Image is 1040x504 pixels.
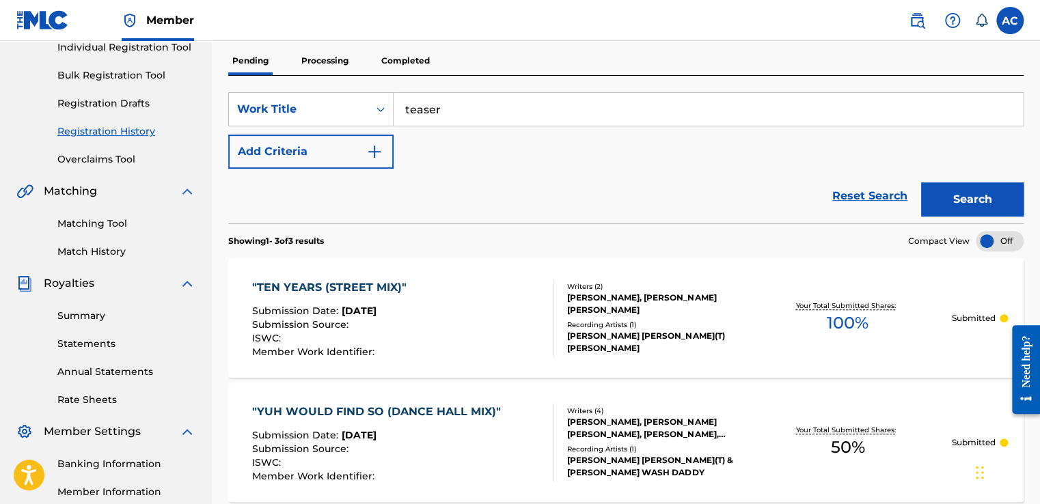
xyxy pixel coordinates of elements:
[567,444,743,454] div: Recording Artists ( 1 )
[939,7,966,34] div: Help
[830,435,864,460] span: 50 %
[252,346,378,358] span: Member Work Identifier :
[179,183,195,199] img: expand
[974,14,988,27] div: Notifications
[796,300,899,311] p: Your Total Submitted Shares:
[252,470,378,482] span: Member Work Identifier :
[996,7,1024,34] div: User Menu
[57,124,195,139] a: Registration History
[228,382,1024,502] a: "YUH WOULD FIND SO (DANCE HALL MIX)"Submission Date:[DATE]Submission Source:ISWC:Member Work Iden...
[146,12,194,28] span: Member
[252,404,508,420] div: "YUH WOULD FIND SO (DANCE HALL MIX)"
[57,216,195,231] a: Matching Tool
[976,452,984,493] div: Drag
[567,320,743,330] div: Recording Artists ( 1 )
[179,423,195,440] img: expand
[252,318,352,331] span: Submission Source :
[122,12,138,29] img: Top Rightsholder
[342,305,377,317] span: [DATE]
[921,182,1024,216] button: Search
[567,292,743,316] div: [PERSON_NAME], [PERSON_NAME] [PERSON_NAME]
[567,416,743,440] div: [PERSON_NAME], [PERSON_NAME] [PERSON_NAME], [PERSON_NAME], [PERSON_NAME]
[57,365,195,379] a: Annual Statements
[16,183,33,199] img: Matching
[228,235,324,247] p: Showing 1 - 3 of 3 results
[57,457,195,471] a: Banking Information
[827,311,868,335] span: 100 %
[228,258,1024,378] a: "TEN YEARS (STREET MIX)"Submission Date:[DATE]Submission Source:ISWC:Member Work Identifier:Write...
[228,92,1024,223] form: Search Form
[57,68,195,83] a: Bulk Registration Tool
[252,279,413,296] div: "TEN YEARS (STREET MIX)"
[567,454,743,479] div: [PERSON_NAME] [PERSON_NAME](T) & [PERSON_NAME] WASH DADDY
[903,7,931,34] a: Public Search
[944,12,961,29] img: help
[252,429,342,441] span: Submission Date :
[57,244,195,259] a: Match History
[44,183,97,199] span: Matching
[342,429,377,441] span: [DATE]
[909,12,925,29] img: search
[228,46,273,75] p: Pending
[57,337,195,351] a: Statements
[44,275,94,292] span: Royalties
[16,275,33,292] img: Royalties
[252,332,284,344] span: ISWC :
[567,281,743,292] div: Writers ( 2 )
[16,10,69,30] img: MLC Logo
[252,456,284,468] span: ISWC :
[228,135,394,169] button: Add Criteria
[952,312,996,324] p: Submitted
[377,46,434,75] p: Completed
[44,423,141,440] span: Member Settings
[252,305,342,317] span: Submission Date :
[57,96,195,111] a: Registration Drafts
[57,393,195,407] a: Rate Sheets
[57,309,195,323] a: Summary
[57,485,195,499] a: Member Information
[952,436,996,449] p: Submitted
[179,275,195,292] img: expand
[16,423,33,440] img: Member Settings
[237,101,360,117] div: Work Title
[796,425,899,435] p: Your Total Submitted Shares:
[1002,315,1040,425] iframe: Resource Center
[825,181,914,211] a: Reset Search
[908,235,970,247] span: Compact View
[57,152,195,167] a: Overclaims Tool
[252,443,352,455] span: Submission Source :
[366,143,383,160] img: 9d2ae6d4665cec9f34b9.svg
[567,330,743,354] div: [PERSON_NAME] [PERSON_NAME](T) [PERSON_NAME]
[567,406,743,416] div: Writers ( 4 )
[297,46,353,75] p: Processing
[57,40,195,55] a: Individual Registration Tool
[972,438,1040,504] iframe: Chat Widget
